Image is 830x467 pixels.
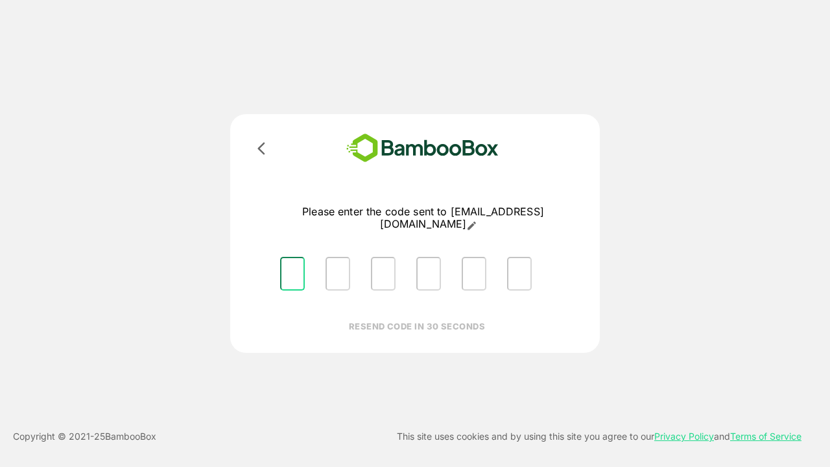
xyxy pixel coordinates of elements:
p: Please enter the code sent to [EMAIL_ADDRESS][DOMAIN_NAME] [270,206,576,231]
a: Terms of Service [730,431,801,442]
a: Privacy Policy [654,431,714,442]
p: This site uses cookies and by using this site you agree to our and [397,429,801,444]
input: Please enter OTP character 5 [462,257,486,291]
input: Please enter OTP character 4 [416,257,441,291]
img: bamboobox [327,130,517,167]
input: Please enter OTP character 1 [280,257,305,291]
p: Copyright © 2021- 25 BambooBox [13,429,156,444]
input: Please enter OTP character 6 [507,257,532,291]
input: Please enter OTP character 3 [371,257,396,291]
input: Please enter OTP character 2 [326,257,350,291]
